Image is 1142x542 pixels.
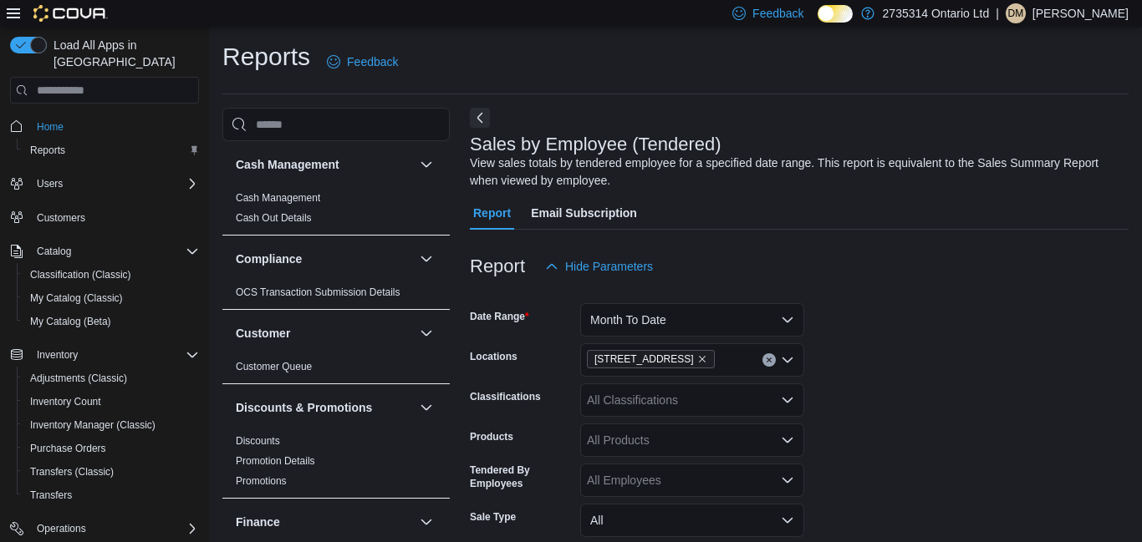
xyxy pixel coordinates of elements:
p: [PERSON_NAME] [1032,3,1129,23]
a: Customer Queue [236,361,312,372]
div: Desiree Metcalfe [1006,3,1026,23]
button: Inventory [30,345,84,365]
button: Inventory Count [17,390,206,413]
button: Inventory Manager (Classic) [17,413,206,437]
button: Inventory [3,343,206,367]
button: Compliance [236,251,413,267]
a: Adjustments (Classic) [23,368,134,388]
div: View sales totals by tendered employee for a specified date range. This report is equivalent to t... [470,154,1120,190]
span: My Catalog (Beta) [23,312,199,332]
label: Tendered By Employees [470,463,574,490]
span: [STREET_ADDRESS] [594,351,694,367]
span: My Catalog (Beta) [30,315,111,328]
button: Users [3,172,206,195]
h3: Customer [236,325,290,342]
button: Discounts & Promotions [416,398,436,418]
button: Open list of options [781,433,794,447]
span: Adjustments (Classic) [23,368,199,388]
a: Classification (Classic) [23,265,138,285]
div: Cash Management [222,188,450,235]
a: Home [30,117,70,137]
button: Compliance [416,249,436,269]
span: Classification (Classic) [23,265,199,285]
span: Transfers [30,489,72,502]
label: Products [470,430,513,443]
button: Open list of options [781,393,794,407]
div: Discounts & Promotions [222,431,450,498]
span: Transfers [23,485,199,505]
a: OCS Transaction Submission Details [236,286,400,298]
button: Open list of options [781,474,794,487]
span: Catalog [30,241,199,261]
span: Catalog [37,245,71,258]
a: Cash Management [236,192,320,204]
span: Users [30,174,199,194]
button: Catalog [3,240,206,263]
a: Feedback [320,45,405,79]
a: Purchase Orders [23,438,113,458]
span: Inventory [30,345,199,365]
button: Remove 268 Sandwich St S from selection in this group [697,354,707,364]
span: Reports [30,144,65,157]
span: Transfers (Classic) [23,462,199,482]
span: Load All Apps in [GEOGRAPHIC_DATA] [47,37,199,70]
span: Inventory [37,348,78,362]
label: Locations [470,350,517,363]
span: Inventory Manager (Classic) [23,415,199,435]
h3: Finance [236,514,280,530]
button: Classification (Classic) [17,263,206,286]
span: Operations [37,522,86,535]
span: Adjustments (Classic) [30,372,127,385]
button: Next [470,108,490,128]
a: My Catalog (Classic) [23,288,130,308]
span: DM [1008,3,1024,23]
button: Transfers [17,484,206,507]
button: Transfers (Classic) [17,460,206,484]
a: Inventory Count [23,392,108,412]
button: Finance [236,514,413,530]
button: Month To Date [580,303,804,337]
label: Date Range [470,310,529,323]
input: Dark Mode [818,5,853,23]
span: Discounts [236,434,280,448]
label: Sale Type [470,510,516,524]
span: Inventory Count [30,395,101,408]
h3: Cash Management [236,156,339,173]
button: Users [30,174,69,194]
a: My Catalog (Beta) [23,312,118,332]
span: My Catalog (Classic) [30,291,123,305]
span: Home [30,115,199,136]
span: Cash Management [236,191,320,205]
a: Promotions [236,475,287,487]
button: Cash Management [416,154,436,175]
button: Cash Management [236,156,413,173]
a: Discounts [236,435,280,447]
button: Catalog [30,241,78,261]
label: Classifications [470,390,541,403]
span: Classification (Classic) [30,268,131,281]
button: All [580,504,804,537]
span: Promotion Details [236,454,315,468]
span: OCS Transaction Submission Details [236,286,400,299]
div: Customer [222,357,450,383]
p: 2735314 Ontario Ltd [883,3,990,23]
span: My Catalog (Classic) [23,288,199,308]
button: Operations [3,517,206,540]
button: Purchase Orders [17,437,206,460]
a: Inventory Manager (Classic) [23,415,162,435]
span: Reports [23,140,199,160]
span: Cash Out Details [236,211,312,225]
a: Transfers [23,485,79,505]
span: Inventory Manager (Classic) [30,418,155,432]
button: Customers [3,205,206,230]
span: Home [37,120,64,134]
button: Home [3,114,206,138]
button: Customer [236,325,413,342]
button: My Catalog (Classic) [17,286,206,310]
a: Reports [23,140,72,160]
div: Compliance [222,282,450,309]
span: Customer Queue [236,360,312,373]
span: Customers [37,211,85,225]
span: Purchase Orders [23,438,199,458]
span: Hide Parameters [565,258,653,275]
